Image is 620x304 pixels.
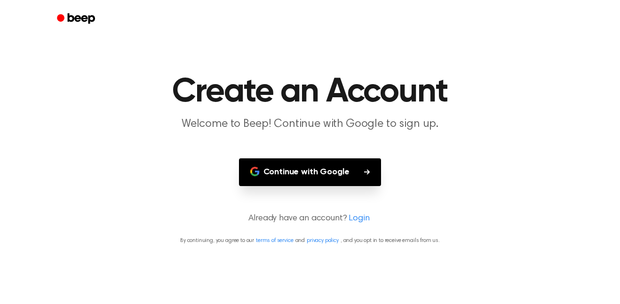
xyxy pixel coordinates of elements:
[239,158,382,186] button: Continue with Google
[11,236,609,245] p: By continuing, you agree to our and , and you opt in to receive emails from us.
[307,238,339,243] a: privacy policy
[256,238,293,243] a: terms of service
[349,212,369,225] a: Login
[129,117,491,132] p: Welcome to Beep! Continue with Google to sign up.
[50,10,103,28] a: Beep
[11,212,609,225] p: Already have an account?
[69,75,551,109] h1: Create an Account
